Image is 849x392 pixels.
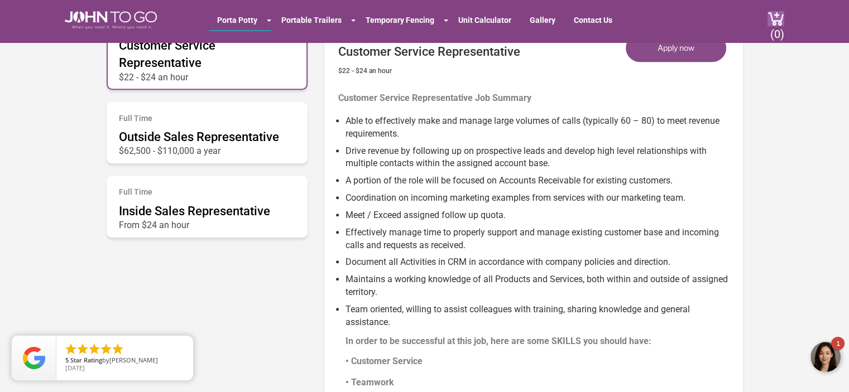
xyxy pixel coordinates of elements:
[111,342,124,356] li: 
[626,34,735,62] a: Apply now
[626,34,726,62] button: Apply now
[770,18,784,41] span: (0)
[119,130,279,144] span: Outside Sales Representative
[99,342,113,356] li: 
[346,329,735,341] p: In order to be successful at this job, here are some SKILLS you should have:
[119,146,295,151] p: $62,500 - $110,000 a year
[346,110,735,141] li: Able to effectively make and manage large volumes of calls (typically 60 – 80) to meet revenue re...
[346,269,735,299] li: Maintains a working knowledge of all Products and Services, both within and outside of assigned t...
[357,10,443,30] a: Temporary Fencing
[521,10,564,30] a: Gallery
[718,333,849,380] iframe: Live Chat Button
[65,364,85,372] span: [DATE]
[338,27,520,59] h3: Customer Service Representative
[64,342,78,356] li: 
[119,188,295,196] h6: Full Time
[107,4,308,95] a: Full Time Customer Service Representative $22 - $24 an hour
[23,347,45,369] img: Review Rating
[346,375,735,390] p: • Teamwork
[338,86,735,98] p: Customer Service Representative Job Summary
[70,356,102,364] span: Star Rating
[273,10,350,30] a: Portable Trailers
[450,10,520,30] a: Unit Calculator
[346,205,735,222] li: Meet / Exceed assigned follow up quota.
[346,170,735,187] li: A portion of the role will be focused on Accounts Receivable for existing customers.
[119,220,295,225] p: From $24 an hour
[346,354,735,369] p: • Customer Service
[346,222,735,252] li: Effectively manage time to properly support and manage existing customer base and incoming calls ...
[107,96,308,170] a: Full Time Outside Sales Representative $62,500 - $110,000 a year
[109,356,158,364] span: [PERSON_NAME]
[76,342,89,356] li: 
[65,11,157,29] img: JOHN to go
[565,10,621,30] a: Contact Us
[119,114,295,123] h6: Full Time
[88,342,101,356] li: 
[65,357,184,365] span: by
[209,10,266,30] a: Porta Potty
[346,251,735,269] li: Document all Activities in CRM in accordance with company policies and direction.
[346,187,735,205] li: Coordination on incoming marketing examples from services with our marketing team.
[65,356,69,364] span: 5
[119,72,295,78] p: $22 - $24 an hour
[768,11,784,26] img: cart a
[119,204,270,218] span: Inside Sales Representative
[338,65,520,75] h6: $22 - $24 an hour
[107,170,308,243] a: Full Time Inside Sales Representative From $24 an hour
[346,141,735,171] li: Drive revenue by following up on prospective leads and develop high level relationships with mult...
